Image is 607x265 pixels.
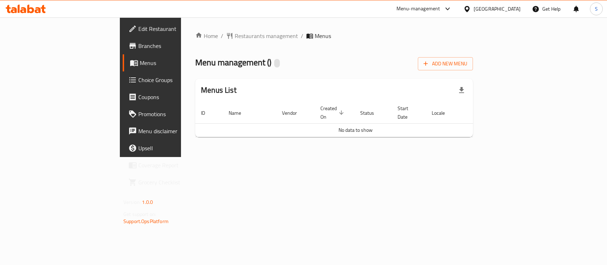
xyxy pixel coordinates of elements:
[123,217,169,226] a: Support.OpsPlatform
[474,5,521,13] div: [GEOGRAPHIC_DATA]
[123,174,221,191] a: Grocery Checklist
[282,109,306,117] span: Vendor
[142,198,153,207] span: 1.0.0
[595,5,598,13] span: S
[418,57,473,70] button: Add New Menu
[138,144,215,152] span: Upsell
[123,88,221,106] a: Coupons
[138,76,215,84] span: Choice Groups
[138,178,215,186] span: Grocery Checklist
[123,140,221,157] a: Upsell
[195,54,271,70] span: Menu management ( )
[229,109,250,117] span: Name
[396,5,440,13] div: Menu-management
[453,82,470,99] div: Export file
[315,32,331,40] span: Menus
[201,109,214,117] span: ID
[424,59,467,68] span: Add New Menu
[123,106,221,123] a: Promotions
[398,104,417,121] span: Start Date
[140,59,215,67] span: Menus
[301,32,303,40] li: /
[235,32,298,40] span: Restaurants management
[226,32,298,40] a: Restaurants management
[432,109,454,117] span: Locale
[138,161,215,169] span: Coverage Report
[123,157,221,174] a: Coverage Report
[123,198,141,207] span: Version:
[123,123,221,140] a: Menu disclaimer
[138,110,215,118] span: Promotions
[320,104,346,121] span: Created On
[360,109,383,117] span: Status
[123,210,156,219] span: Get support on:
[123,54,221,71] a: Menus
[123,71,221,88] a: Choice Groups
[463,102,516,124] th: Actions
[138,127,215,135] span: Menu disclaimer
[201,85,236,96] h2: Menus List
[138,25,215,33] span: Edit Restaurant
[123,37,221,54] a: Branches
[195,32,473,40] nav: breadcrumb
[339,125,373,135] span: No data to show
[138,42,215,50] span: Branches
[123,20,221,37] a: Edit Restaurant
[138,93,215,101] span: Coupons
[195,102,516,137] table: enhanced table
[221,32,223,40] li: /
